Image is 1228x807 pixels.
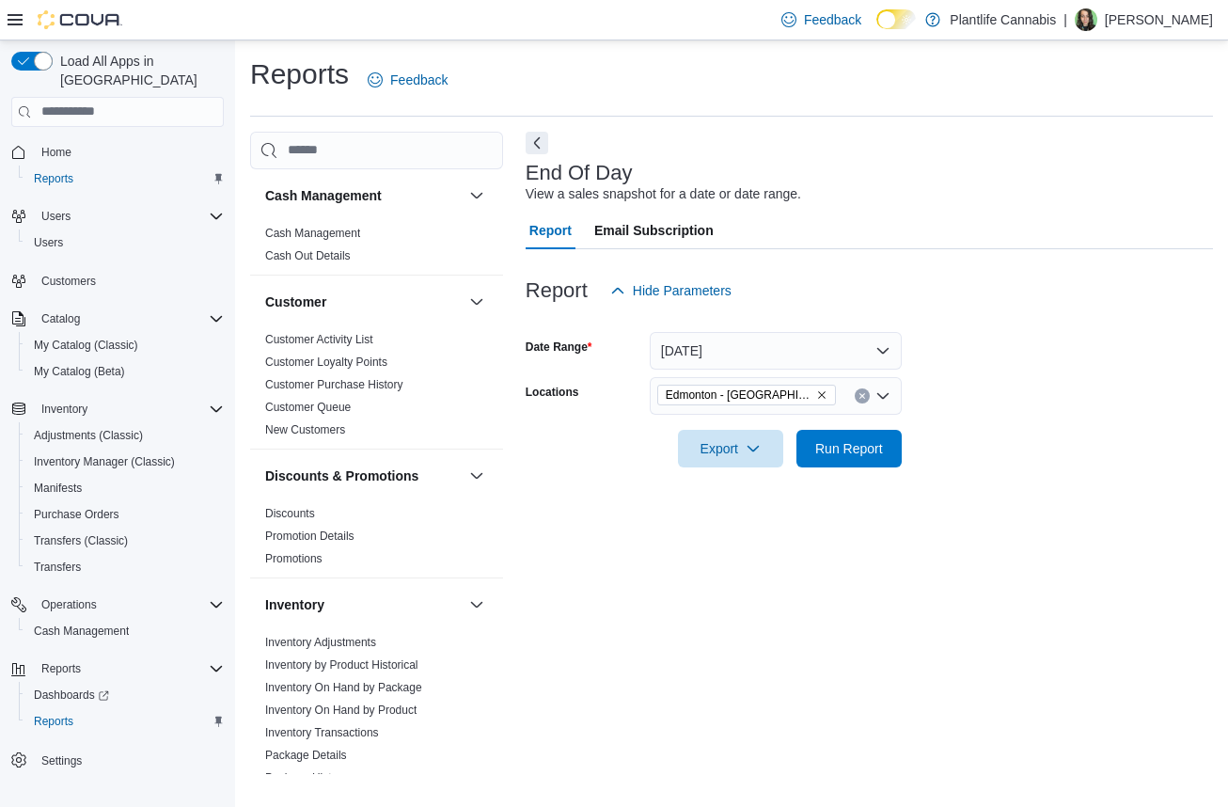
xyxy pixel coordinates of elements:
[4,746,231,773] button: Settings
[265,770,347,785] span: Package History
[34,750,89,772] a: Settings
[529,212,572,249] span: Report
[4,396,231,422] button: Inventory
[19,166,231,192] button: Reports
[265,248,351,263] span: Cash Out Details
[265,725,379,740] span: Inventory Transactions
[265,703,417,718] span: Inventory On Hand by Product
[1075,8,1097,31] div: Jade Staines
[26,451,224,473] span: Inventory Manager (Classic)
[34,308,87,330] button: Catalog
[41,209,71,224] span: Users
[265,507,315,520] a: Discounts
[19,708,231,735] button: Reports
[34,205,78,228] button: Users
[265,681,422,694] a: Inventory On Hand by Package
[689,430,772,467] span: Export
[19,358,231,385] button: My Catalog (Beta)
[38,10,122,29] img: Cova
[34,171,73,186] span: Reports
[250,222,503,275] div: Cash Management
[34,398,224,420] span: Inventory
[774,1,869,39] a: Feedback
[265,749,347,762] a: Package Details
[265,530,354,543] a: Promotion Details
[26,620,224,642] span: Cash Management
[816,389,827,401] button: Remove Edmonton - Harvest Pointe from selection in this group
[19,449,231,475] button: Inventory Manager (Classic)
[26,360,224,383] span: My Catalog (Beta)
[265,726,379,739] a: Inventory Transactions
[26,620,136,642] a: Cash Management
[796,430,902,467] button: Run Report
[526,385,579,400] label: Locations
[26,503,127,526] a: Purchase Orders
[34,428,143,443] span: Adjustments (Classic)
[26,710,81,733] a: Reports
[876,9,916,29] input: Dark Mode
[265,356,387,369] a: Customer Loyalty Points
[265,636,376,649] a: Inventory Adjustments
[34,657,224,680] span: Reports
[526,279,588,302] h3: Report
[26,556,224,578] span: Transfers
[633,281,732,300] span: Hide Parameters
[41,274,96,289] span: Customers
[34,533,128,548] span: Transfers (Classic)
[4,138,231,166] button: Home
[603,272,739,309] button: Hide Parameters
[265,467,418,485] h3: Discounts & Promotions
[19,682,231,708] a: Dashboards
[19,554,231,580] button: Transfers
[4,656,231,682] button: Reports
[250,502,503,578] div: Discounts & Promotions
[34,454,175,469] span: Inventory Manager (Classic)
[41,597,97,612] span: Operations
[265,332,373,347] span: Customer Activity List
[390,71,448,89] span: Feedback
[265,467,462,485] button: Discounts & Promotions
[34,235,63,250] span: Users
[465,465,488,487] button: Discounts & Promotions
[34,205,224,228] span: Users
[250,328,503,449] div: Customer
[26,530,224,552] span: Transfers (Classic)
[265,595,324,614] h3: Inventory
[26,684,224,706] span: Dashboards
[19,332,231,358] button: My Catalog (Classic)
[41,753,82,768] span: Settings
[34,593,224,616] span: Operations
[1063,8,1067,31] p: |
[265,748,347,763] span: Package Details
[26,710,224,733] span: Reports
[26,684,117,706] a: Dashboards
[19,501,231,528] button: Purchase Orders
[360,61,455,99] a: Feedback
[265,186,382,205] h3: Cash Management
[265,401,351,414] a: Customer Queue
[265,293,326,311] h3: Customer
[875,388,890,403] button: Open list of options
[666,386,812,404] span: Edmonton - [GEOGRAPHIC_DATA]
[657,385,836,405] span: Edmonton - Harvest Pointe
[26,556,88,578] a: Transfers
[265,226,360,241] span: Cash Management
[4,267,231,294] button: Customers
[4,306,231,332] button: Catalog
[41,311,80,326] span: Catalog
[265,355,387,370] span: Customer Loyalty Points
[265,595,462,614] button: Inventory
[34,560,81,575] span: Transfers
[34,688,109,703] span: Dashboards
[265,186,462,205] button: Cash Management
[950,8,1056,31] p: Plantlife Cannabis
[34,657,88,680] button: Reports
[465,184,488,207] button: Cash Management
[265,506,315,521] span: Discounts
[265,658,418,672] a: Inventory by Product Historical
[26,231,71,254] a: Users
[678,430,783,467] button: Export
[265,333,373,346] a: Customer Activity List
[19,422,231,449] button: Adjustments (Classic)
[19,229,231,256] button: Users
